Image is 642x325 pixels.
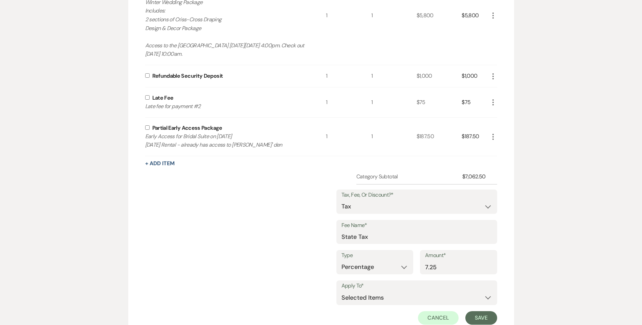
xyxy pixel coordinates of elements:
div: 1 [326,118,371,156]
div: 1 [326,87,371,117]
button: Cancel [418,311,459,325]
label: Fee Name* [341,221,492,230]
div: $75 [462,87,489,117]
div: Partial Early Access Package [152,124,222,132]
div: $7,062.50 [462,173,489,181]
p: Early Access for Bridal Suite on [DATE] [DATE] Rental - already has access to [PERSON_NAME]' den [145,132,308,149]
button: + Add Item [145,161,175,166]
div: Refundable Security Deposit [152,72,223,80]
div: 1 [371,87,417,117]
label: Type [341,251,408,260]
div: 1 [326,65,371,87]
div: $1,000 [462,65,489,87]
div: $187.50 [462,118,489,156]
label: Tax, Fee, Or Discount?* [341,190,492,200]
div: $1,000 [417,65,462,87]
p: Late fee for payment #2 [145,102,308,111]
div: Late Fee [152,94,174,102]
button: Save [465,311,497,325]
div: $187.50 [417,118,462,156]
div: 1 [371,65,417,87]
div: $75 [417,87,462,117]
div: 1 [371,118,417,156]
label: Amount* [425,251,492,260]
label: Apply To* [341,281,492,291]
div: Category Subtotal [356,173,463,181]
